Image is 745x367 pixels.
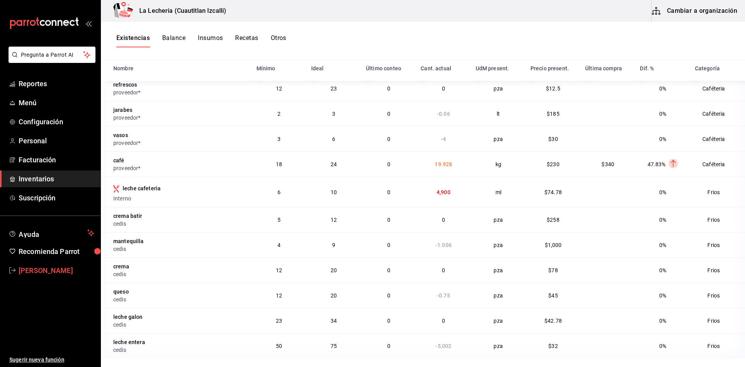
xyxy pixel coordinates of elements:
[19,228,84,238] span: Ayuda
[659,343,666,349] span: 0%
[133,6,226,16] h3: La Lechería (Cuautitlan Izcalli)
[544,318,562,324] span: $42.78
[116,34,150,47] button: Existencias
[19,246,94,257] span: Recomienda Parrot
[659,111,666,117] span: 0%
[113,263,129,270] div: crema
[387,161,390,167] span: 0
[690,283,745,308] td: Frios
[311,65,324,71] div: Ideal
[113,321,247,329] div: cedis
[659,136,666,142] span: 0%
[277,217,281,223] span: 5
[387,292,390,299] span: 0
[471,283,526,308] td: pza
[277,111,281,117] span: 2
[387,267,390,273] span: 0
[601,161,614,167] span: $340
[659,267,666,273] span: 0%
[442,267,445,273] span: 0
[442,318,445,324] span: 0
[276,343,282,349] span: 50
[277,189,281,195] span: 6
[113,195,247,202] div: Interno
[471,308,526,333] td: pza
[113,212,142,220] div: crema batir
[544,189,562,195] span: $74.78
[648,161,666,167] span: 47.83%
[332,136,335,142] span: 6
[387,189,390,195] span: 0
[113,220,247,228] div: cedis
[435,161,452,167] span: 19.928
[331,161,337,167] span: 24
[331,292,337,299] span: 20
[276,292,282,299] span: 12
[276,267,282,273] span: 12
[690,207,745,232] td: Frios
[19,117,94,127] span: Configuración
[387,242,390,248] span: 0
[5,56,95,64] a: Pregunta a Parrot AI
[113,81,137,89] div: refrescos
[471,207,526,232] td: pza
[113,131,128,139] div: vasos
[113,245,247,253] div: cedis
[276,85,282,92] span: 12
[113,313,143,321] div: leche galon
[690,177,745,207] td: Frios
[387,136,390,142] span: 0
[471,126,526,151] td: pza
[387,85,390,92] span: 0
[113,296,247,303] div: cedis
[640,65,654,71] div: Dif. %
[9,47,95,63] button: Pregunta a Parrot AI
[116,34,286,47] div: navigation tabs
[113,106,132,114] div: jarabes
[471,257,526,283] td: pza
[659,189,666,195] span: 0%
[690,232,745,257] td: Frios
[471,232,526,257] td: pza
[695,65,720,71] div: Categoría
[471,76,526,101] td: pza
[437,189,450,195] span: 4,900
[113,89,247,96] div: proveedor*
[331,267,337,273] span: 20
[113,157,125,164] div: café
[471,151,526,177] td: kg
[113,237,144,245] div: mantequilla
[471,101,526,126] td: lt
[331,189,337,195] span: 10
[387,318,390,324] span: 0
[435,242,452,248] span: -1.006
[113,139,247,147] div: proveedor*
[123,184,161,192] div: leche cafeteria
[471,177,526,207] td: ml
[19,136,94,146] span: Personal
[548,292,558,299] span: $45
[690,333,745,358] td: Frios
[659,85,666,92] span: 0%
[113,338,145,346] div: leche entera
[276,318,282,324] span: 23
[530,65,569,71] div: Precio present.
[271,34,286,47] button: Otros
[471,333,526,358] td: pza
[387,343,390,349] span: 0
[21,51,83,59] span: Pregunta a Parrot AI
[548,267,558,273] span: $78
[547,217,560,223] span: $258
[421,65,451,71] div: Cant. actual
[113,288,129,296] div: queso
[442,217,445,223] span: 0
[659,318,666,324] span: 0%
[85,20,92,26] button: open_drawer_menu
[277,242,281,248] span: 4
[332,242,335,248] span: 9
[9,356,94,364] span: Sugerir nueva función
[387,111,390,117] span: 0
[19,78,94,89] span: Reportes
[19,193,94,203] span: Suscripción
[366,65,401,71] div: Último conteo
